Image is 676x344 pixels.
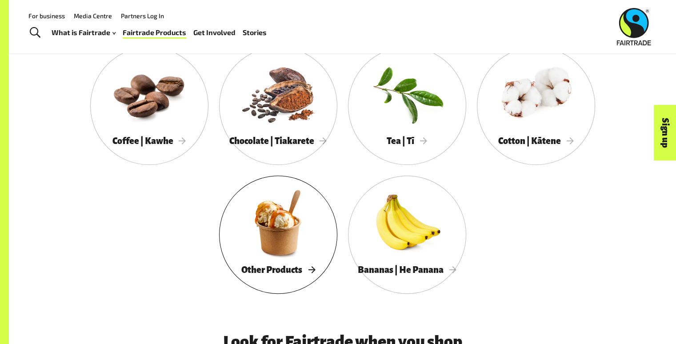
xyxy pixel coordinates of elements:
[121,12,164,20] a: Partners Log In
[358,265,456,275] span: Bananas | He Panana
[387,136,427,146] span: Tea | Tī
[28,12,65,20] a: For business
[123,26,186,39] a: Fairtrade Products
[348,47,466,165] a: Tea | Tī
[24,22,46,44] a: Toggle Search
[219,176,337,294] a: Other Products
[219,47,337,165] a: Chocolate | Tiakarete
[243,26,267,39] a: Stories
[348,176,466,294] a: Bananas | He Panana
[477,47,595,165] a: Cotton | Kātene
[90,47,208,165] a: Coffee | Kawhe
[193,26,236,39] a: Get Involved
[229,136,327,146] span: Chocolate | Tiakarete
[617,8,651,45] img: Fairtrade Australia New Zealand logo
[74,12,112,20] a: Media Centre
[112,136,186,146] span: Coffee | Kawhe
[52,26,116,39] a: What is Fairtrade
[498,136,574,146] span: Cotton | Kātene
[241,265,315,275] span: Other Products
